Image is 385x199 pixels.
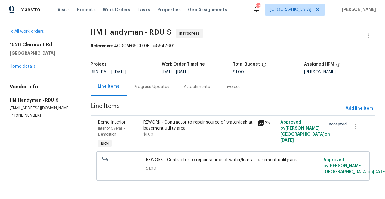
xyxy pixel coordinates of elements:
span: Line Items [91,103,343,114]
b: Reference: [91,44,113,48]
span: The hpm assigned to this work order. [336,62,341,70]
span: Properties [157,7,181,13]
p: [EMAIL_ADDRESS][DOMAIN_NAME] [10,106,76,111]
div: 28 [257,119,277,127]
span: BRN [91,70,126,74]
span: Add line item [346,105,373,112]
h5: HM-Handyman - RDU-S [10,97,76,103]
span: The total cost of line items that have been proposed by Opendoor. This sum includes line items th... [262,62,266,70]
span: HM-Handyman - RDU-S [91,29,171,36]
span: [DATE] [176,70,189,74]
div: Progress Updates [134,84,169,90]
h5: Assigned HPM [304,62,334,66]
div: Invoices [224,84,241,90]
span: Maestro [20,7,40,13]
h2: 1526 Clermont Rd [10,42,76,48]
h5: Project [91,62,106,66]
span: Demo Interior [98,120,125,124]
p: [PHONE_NUMBER] [10,113,76,118]
h5: [GEOGRAPHIC_DATA] [10,50,76,56]
span: Interior Overall - Demolition [98,127,125,136]
button: Add line item [343,103,375,114]
div: 101 [256,4,260,10]
span: Work Orders [103,7,130,13]
h5: Total Budget [233,62,260,66]
div: [PERSON_NAME] [304,70,375,74]
span: REWORK - Contractor to repair source of water/leak at basement utility area [146,157,320,163]
span: Accepted [329,121,349,127]
span: - [100,70,126,74]
span: $1.00 [146,165,320,171]
span: Tasks [137,8,150,12]
span: [DATE] [114,70,126,74]
span: Geo Assignments [188,7,227,13]
span: [DATE] [162,70,174,74]
div: REWORK - Contractor to repair source of water/leak at basement utility area [143,119,254,131]
h4: Vendor Info [10,84,76,90]
span: In Progress [179,30,202,36]
div: 4QDCAE66C1Y0B-ca8647601 [91,43,375,49]
span: [DATE] [100,70,112,74]
span: [PERSON_NAME] [340,7,376,13]
div: Attachments [184,84,210,90]
span: [GEOGRAPHIC_DATA] [270,7,311,13]
div: Line Items [98,84,119,90]
span: - [162,70,189,74]
h5: Work Order Timeline [162,62,205,66]
span: Visits [57,7,70,13]
a: Home details [10,64,36,69]
span: $1.00 [143,133,153,136]
span: [DATE] [280,138,294,142]
span: BRN [99,140,111,146]
span: Approved by [PERSON_NAME][GEOGRAPHIC_DATA] on [280,120,330,142]
a: All work orders [10,29,44,34]
span: $1.00 [233,70,244,74]
span: Projects [77,7,96,13]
